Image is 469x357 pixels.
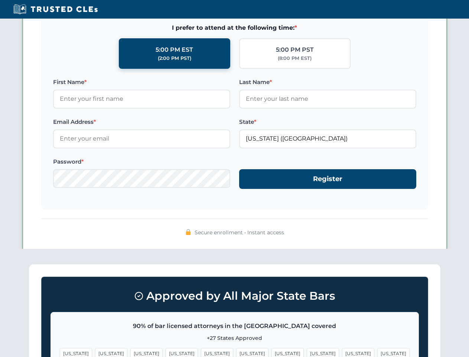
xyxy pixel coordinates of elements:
[51,286,419,306] h3: Approved by All Major State Bars
[239,118,416,126] label: State
[276,45,314,55] div: 5:00 PM PST
[158,55,191,62] div: (2:00 PM PST)
[156,45,193,55] div: 5:00 PM EST
[60,334,410,342] p: +27 States Approved
[53,78,230,87] label: First Name
[11,4,100,15] img: Trusted CLEs
[53,23,416,33] span: I prefer to attend at the following time:
[278,55,312,62] div: (8:00 PM EST)
[239,90,416,108] input: Enter your last name
[53,90,230,108] input: Enter your first name
[239,169,416,189] button: Register
[195,228,284,237] span: Secure enrollment • Instant access
[239,78,416,87] label: Last Name
[53,118,230,126] label: Email Address
[239,129,416,148] input: Florida (FL)
[53,157,230,166] label: Password
[185,229,191,235] img: 🔒
[53,129,230,148] input: Enter your email
[60,321,410,331] p: 90% of bar licensed attorneys in the [GEOGRAPHIC_DATA] covered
